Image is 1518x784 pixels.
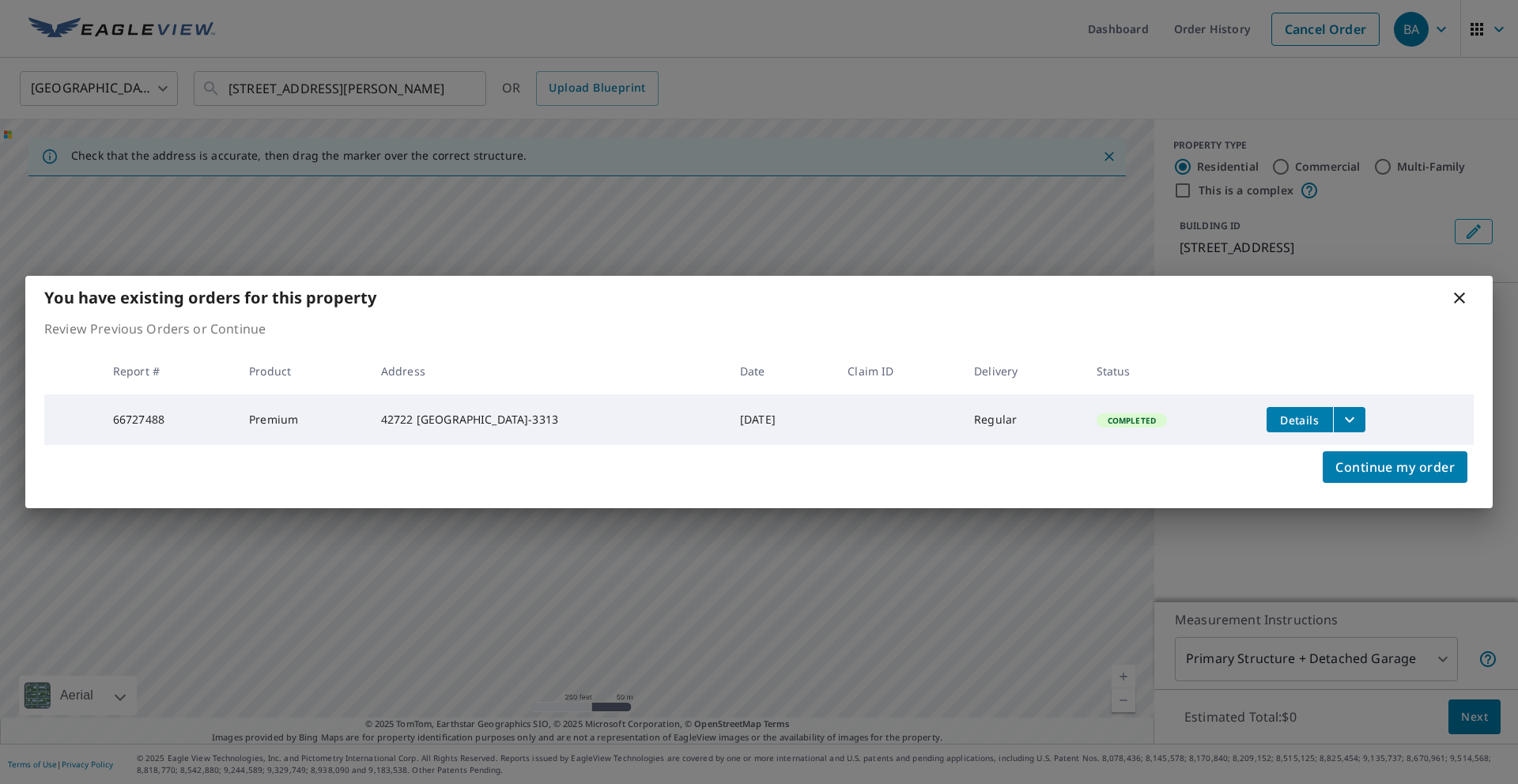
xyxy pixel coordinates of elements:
button: filesDropdownBtn-66727488 [1333,407,1365,432]
button: detailsBtn-66727488 [1267,407,1333,432]
span: Continue my order [1335,456,1455,478]
td: Regular [961,394,1084,445]
td: Premium [236,394,368,445]
th: Address [368,348,727,394]
th: Delivery [961,348,1084,394]
th: Date [727,348,835,394]
b: You have existing orders for this property [44,287,376,308]
button: Continue my order [1323,451,1467,483]
td: 66727488 [100,394,236,445]
span: Completed [1098,415,1165,426]
p: Review Previous Orders or Continue [44,319,1474,338]
span: Details [1276,413,1324,428]
th: Product [236,348,368,394]
td: [DATE] [727,394,835,445]
th: Report # [100,348,236,394]
div: 42722 [GEOGRAPHIC_DATA]-3313 [381,412,715,428]
th: Claim ID [835,348,961,394]
th: Status [1084,348,1254,394]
